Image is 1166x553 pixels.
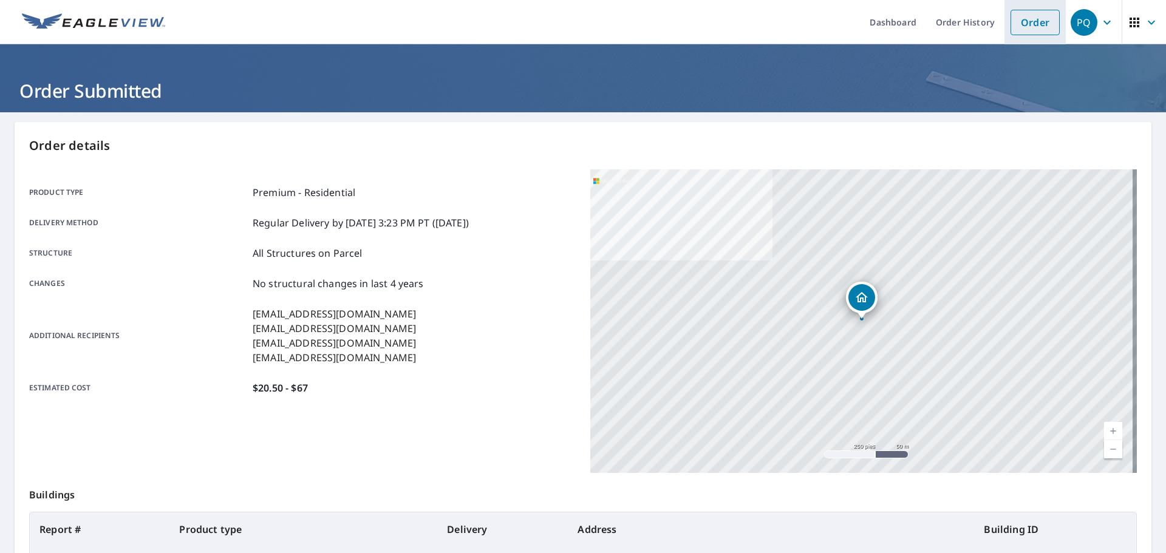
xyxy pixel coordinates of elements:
[974,512,1136,546] th: Building ID
[253,336,416,350] p: [EMAIL_ADDRESS][DOMAIN_NAME]
[1104,440,1122,458] a: Nivel actual 17, alejar
[253,185,355,200] p: Premium - Residential
[1104,422,1122,440] a: Nivel actual 17, ampliar
[1071,9,1097,36] div: PQ
[29,381,248,395] p: Estimated cost
[29,276,248,291] p: Changes
[169,512,437,546] th: Product type
[29,307,248,365] p: Additional recipients
[437,512,568,546] th: Delivery
[846,282,878,319] div: Dropped pin, building 1, Residential property, 1102 W Addington Ln Fruita, CO 81521
[1011,10,1060,35] a: Order
[29,185,248,200] p: Product type
[30,512,169,546] th: Report #
[253,276,424,291] p: No structural changes in last 4 years
[29,137,1137,155] p: Order details
[253,215,469,230] p: Regular Delivery by [DATE] 3:23 PM PT ([DATE])
[253,350,416,365] p: [EMAIL_ADDRESS][DOMAIN_NAME]
[29,473,1137,512] p: Buildings
[22,13,165,32] img: EV Logo
[253,307,416,321] p: [EMAIL_ADDRESS][DOMAIN_NAME]
[15,78,1151,103] h1: Order Submitted
[253,246,363,260] p: All Structures on Parcel
[29,246,248,260] p: Structure
[253,321,416,336] p: [EMAIL_ADDRESS][DOMAIN_NAME]
[29,215,248,230] p: Delivery method
[568,512,974,546] th: Address
[253,381,308,395] p: $20.50 - $67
